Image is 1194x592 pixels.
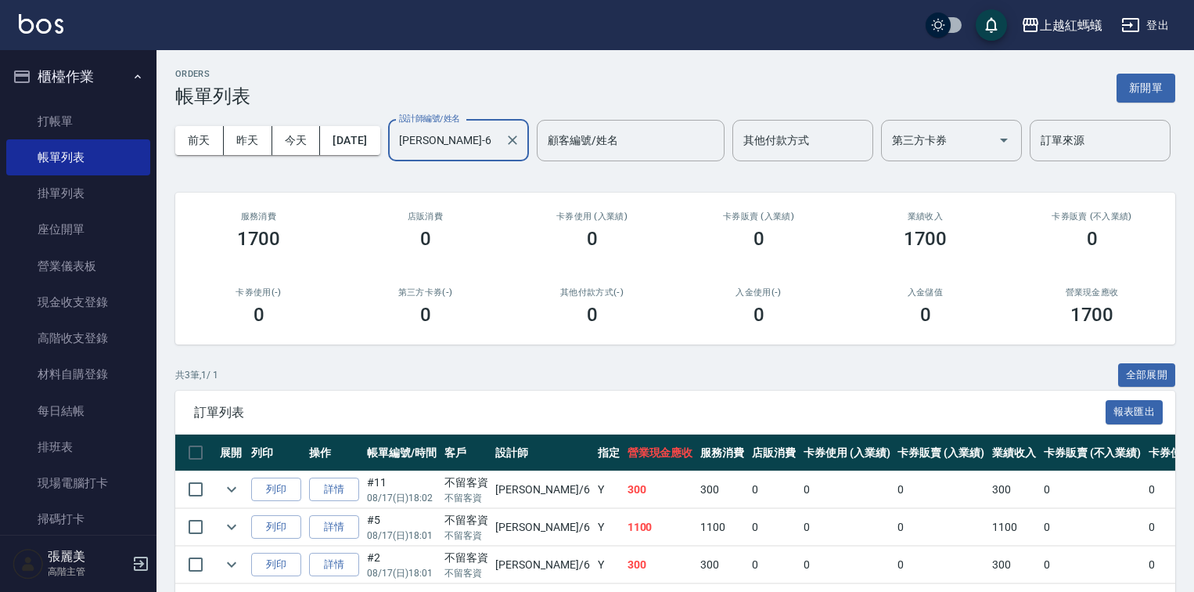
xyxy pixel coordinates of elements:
h3: 0 [753,228,764,250]
h2: 其他付款方式(-) [527,287,656,298]
td: 0 [894,509,988,546]
h5: 張麗美 [48,549,128,565]
a: 每日結帳 [6,393,150,429]
th: 營業現金應收 [624,435,697,471]
td: #2 [363,547,441,583]
a: 掛單列表 [6,175,150,211]
th: 業績收入 [988,435,1040,471]
div: 不留客資 [444,512,488,529]
button: 櫃檯作業 [6,56,150,97]
td: 0 [1040,471,1145,508]
th: 展開 [216,435,247,471]
th: 設計師 [491,435,593,471]
button: expand row [220,515,243,539]
div: 不留客資 [444,550,488,566]
p: 08/17 (日) 18:01 [367,566,437,580]
td: Y [594,547,624,583]
div: 上越紅螞蟻 [1040,16,1102,35]
td: 0 [894,547,988,583]
h2: 卡券使用(-) [194,287,323,298]
a: 材料自購登錄 [6,356,150,392]
th: 客戶 [441,435,492,471]
th: 卡券販賣 (入業績) [894,435,988,471]
h2: 卡券販賣 (不入業績) [1027,211,1156,222]
td: 300 [988,547,1040,583]
button: 報表匯出 [1106,400,1163,424]
td: [PERSON_NAME] /6 [491,509,593,546]
h2: 店販消費 [361,211,490,222]
a: 打帳單 [6,103,150,139]
td: 1100 [624,509,697,546]
h3: 0 [587,304,598,326]
h3: 1700 [237,228,281,250]
th: 帳單編號/時間 [363,435,441,471]
th: 指定 [594,435,624,471]
button: 全部展開 [1118,363,1176,388]
a: 帳單列表 [6,139,150,175]
h3: 1700 [904,228,948,250]
h3: 0 [420,304,431,326]
td: 300 [988,471,1040,508]
button: 今天 [272,126,321,155]
a: 排班表 [6,429,150,465]
p: 08/17 (日) 18:02 [367,491,437,505]
h3: 0 [920,304,931,326]
a: 詳情 [309,553,359,577]
a: 現場電腦打卡 [6,465,150,501]
th: 店販消費 [748,435,800,471]
button: 前天 [175,126,224,155]
button: expand row [220,553,243,576]
button: 昨天 [224,126,272,155]
button: save [976,9,1007,41]
h3: 0 [587,228,598,250]
a: 詳情 [309,515,359,540]
h2: 卡券販賣 (入業績) [694,211,823,222]
button: 列印 [251,515,301,540]
p: 不留客資 [444,529,488,543]
td: Y [594,471,624,508]
a: 報表匯出 [1106,404,1163,419]
th: 列印 [247,435,305,471]
h3: 帳單列表 [175,85,250,107]
h2: 入金使用(-) [694,287,823,298]
p: 08/17 (日) 18:01 [367,529,437,543]
th: 卡券販賣 (不入業績) [1040,435,1145,471]
h2: 卡券使用 (入業績) [527,211,656,222]
h3: 0 [753,304,764,326]
th: 操作 [305,435,363,471]
td: 1100 [988,509,1040,546]
h2: 營業現金應收 [1027,287,1156,298]
p: 高階主管 [48,565,128,579]
td: Y [594,509,624,546]
button: Open [991,128,1016,153]
h3: 0 [254,304,264,326]
h2: ORDERS [175,69,250,79]
a: 新開單 [1117,80,1175,95]
h3: 1700 [1070,304,1114,326]
td: 0 [1040,509,1145,546]
a: 座位開單 [6,211,150,247]
a: 營業儀表板 [6,248,150,284]
img: Person [13,548,44,579]
label: 設計師編號/姓名 [399,113,460,125]
h2: 業績收入 [861,211,990,222]
button: 新開單 [1117,74,1175,103]
td: 300 [624,547,697,583]
td: 0 [1040,547,1145,583]
button: 上越紅螞蟻 [1015,9,1109,42]
button: 列印 [251,553,301,577]
button: 列印 [251,478,301,502]
a: 詳情 [309,478,359,502]
td: [PERSON_NAME] /6 [491,547,593,583]
td: [PERSON_NAME] /6 [491,471,593,508]
th: 卡券使用 (入業績) [800,435,894,471]
button: expand row [220,478,243,501]
img: Logo [19,14,63,34]
a: 掃碼打卡 [6,501,150,537]
h3: 服務消費 [194,211,323,222]
th: 服務消費 [696,435,748,471]
a: 高階收支登錄 [6,320,150,356]
td: 0 [748,547,800,583]
h3: 0 [1087,228,1098,250]
h2: 第三方卡券(-) [361,287,490,298]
